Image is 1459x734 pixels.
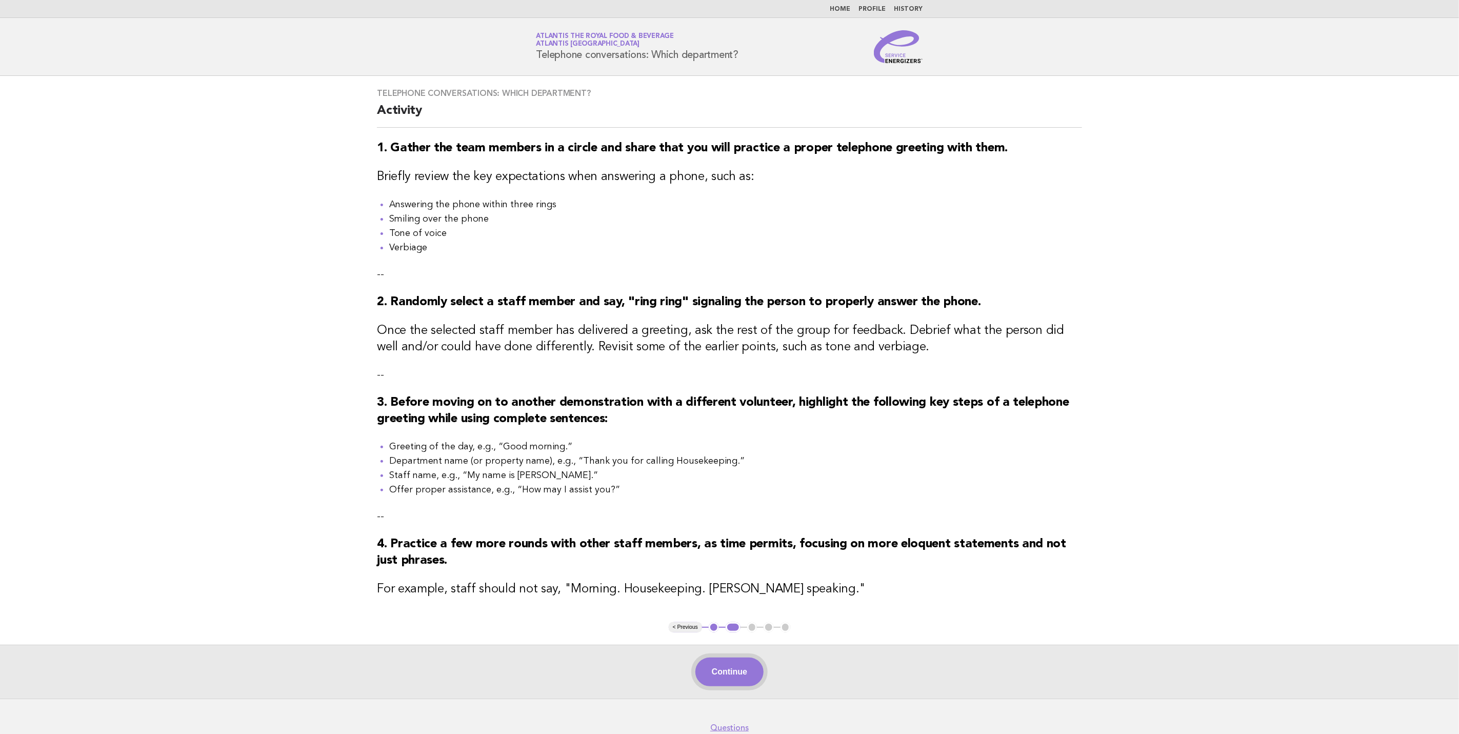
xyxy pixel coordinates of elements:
[669,622,702,632] button: < Previous
[710,723,749,733] a: Questions
[536,33,739,60] h1: Telephone conversations: Which department?
[389,226,1082,241] li: Tone of voice
[377,296,981,308] strong: 2. Randomly select a staff member and say, "ring ring" signaling the person to properly answer th...
[894,6,923,12] a: History
[377,103,1082,128] h2: Activity
[377,509,1082,524] p: --
[377,396,1069,425] strong: 3. Before moving on to another demonstration with a different volunteer, highlight the following ...
[859,6,886,12] a: Profile
[830,6,851,12] a: Home
[874,30,923,63] img: Service Energizers
[536,33,674,47] a: Atlantis the Royal Food & BeverageAtlantis [GEOGRAPHIC_DATA]
[389,440,1082,454] li: Greeting of the day, e.g., “Good morning.”
[389,454,1082,468] li: Department name (or property name), e.g., “Thank you for calling Housekeeping.”
[709,622,719,632] button: 1
[389,212,1082,226] li: Smiling over the phone
[377,88,1082,98] h3: Telephone conversations: Which department?
[377,538,1066,567] strong: 4. Practice a few more rounds with other staff members, as time permits, focusing on more eloquen...
[389,483,1082,497] li: Offer proper assistance, e.g., “How may I assist you?”
[695,658,764,686] button: Continue
[377,169,1082,185] h3: Briefly review the key expectations when answering a phone, such as:
[389,197,1082,212] li: Answering the phone within three rings
[377,142,1008,154] strong: 1. Gather the team members in a circle and share that you will practice a proper telephone greeti...
[536,41,640,48] span: Atlantis [GEOGRAPHIC_DATA]
[377,581,1082,598] h3: For example, staff should not say, "Morning. Housekeeping. [PERSON_NAME] speaking."
[377,323,1082,355] h3: Once the selected staff member has delivered a greeting, ask the rest of the group for feedback. ...
[377,368,1082,382] p: --
[726,622,741,632] button: 2
[389,241,1082,255] li: Verbiage
[377,267,1082,282] p: --
[389,468,1082,483] li: Staff name, e.g., “My name is [PERSON_NAME].”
